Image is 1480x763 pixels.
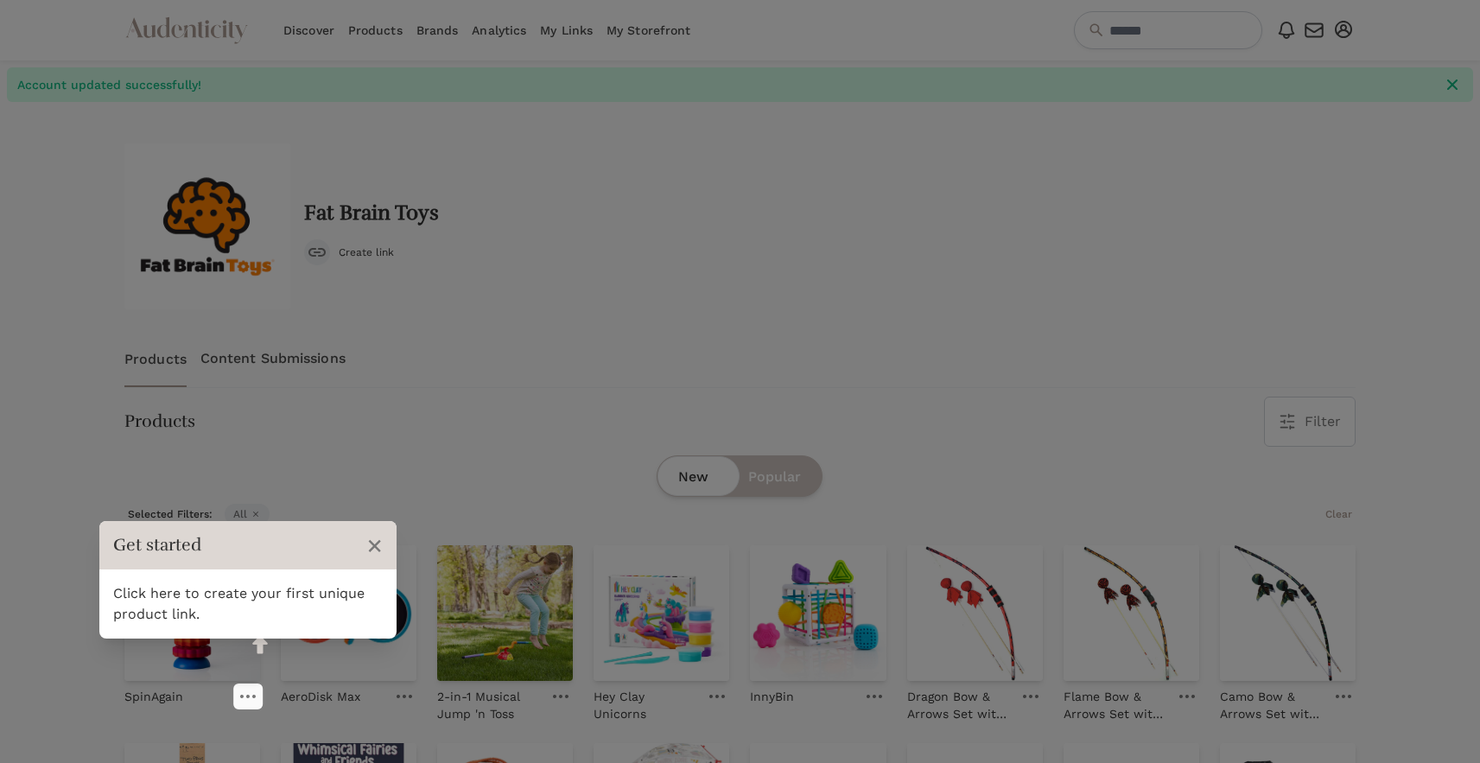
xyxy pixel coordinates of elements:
[200,330,346,387] a: Content Submissions
[124,410,195,434] h3: Products
[750,545,886,681] img: InnyBin
[366,529,383,562] span: ×
[281,681,360,705] a: AeroDisk Max
[124,143,290,309] img: 0f1e06e1f8465b8b932a99f04cc17420.w400.h400.jpg
[594,688,698,722] p: Hey Clay Unicorns
[678,467,708,487] span: New
[304,239,394,265] button: Create link
[1220,545,1356,681] img: Camo Bow & Arrows Set with Bulls Eye
[437,545,573,681] img: 2-in-1 Musical Jump 'n Toss
[366,528,383,563] button: Close Tour
[594,545,729,681] img: Hey Clay Unicorns
[907,688,1012,722] p: Dragon Bow & Arrows Set with Bulls Eye
[437,688,542,722] p: 2-in-1 Musical Jump 'n Toss
[1265,397,1355,446] button: Filter
[225,504,270,525] span: All
[124,688,183,705] p: SpinAgain
[1305,411,1341,432] span: Filter
[124,681,183,705] a: SpinAgain
[1064,681,1168,722] a: Flame Bow & Arrows Set with Bulls Eye
[748,467,801,487] span: Popular
[99,569,397,639] div: Click here to create your first unique product link.
[339,245,394,259] span: Create link
[304,201,439,226] h2: Fat Brain Toys
[750,688,794,705] p: InnyBin
[907,681,1012,722] a: Dragon Bow & Arrows Set with Bulls Eye
[281,688,360,705] p: AeroDisk Max
[113,533,358,557] h3: Get started
[17,76,1433,93] span: Account updated successfully!
[1220,688,1324,722] p: Camo Bow & Arrows Set with Bulls Eye
[124,330,187,387] a: Products
[437,681,542,722] a: 2-in-1 Musical Jump 'n Toss
[1064,545,1199,681] img: Flame Bow & Arrows Set with Bulls Eye
[1322,504,1356,525] button: Clear
[594,681,698,722] a: Hey Clay Unicorns
[1220,681,1324,722] a: Camo Bow & Arrows Set with Bulls Eye
[907,545,1043,681] img: Dragon Bow & Arrows Set with Bulls Eye
[750,681,794,705] a: InnyBin
[124,504,216,525] span: Selected Filters:
[1064,688,1168,722] p: Flame Bow & Arrows Set with Bulls Eye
